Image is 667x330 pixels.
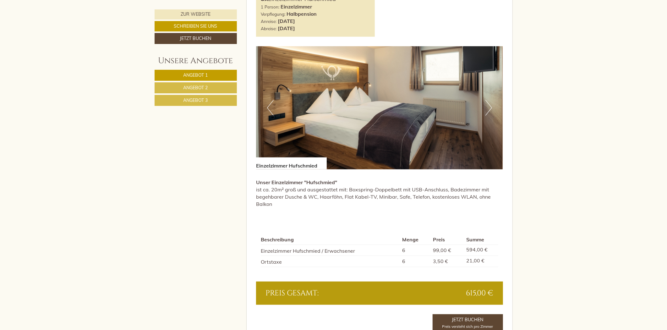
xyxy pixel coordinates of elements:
[278,18,295,24] b: [DATE]
[261,245,400,256] td: Einzelzimmer Hufschmied / Erwachsener
[433,247,451,253] span: 99,00 €
[485,100,492,116] button: Next
[261,11,285,17] small: Verpflegung:
[256,179,337,185] strong: Unser Einzelzimmer "Hufschmied"
[433,258,448,264] span: 3,50 €
[442,324,493,329] span: Preis versteht sich pro Zimmer
[400,245,430,256] td: 6
[287,11,317,17] b: Halbpension
[155,21,237,31] a: Schreiben Sie uns
[183,72,208,78] span: Angebot 1
[464,256,498,267] td: 21,00 €
[155,33,237,44] a: Jetzt buchen
[183,97,208,103] span: Angebot 3
[261,256,400,267] td: Ortstaxe
[281,3,312,10] b: Einzelzimmer
[267,100,274,116] button: Previous
[183,85,208,91] span: Angebot 2
[256,157,327,169] div: Einzelzimmer Hufschmied
[261,235,400,245] th: Beschreibung
[261,288,380,299] div: Preis gesamt:
[261,4,279,9] small: 1 Person:
[278,25,295,31] b: [DATE]
[464,245,498,256] td: 594,00 €
[464,235,498,245] th: Summe
[256,46,503,170] img: image
[400,235,430,245] th: Menge
[155,55,237,67] div: Unsere Angebote
[466,288,494,299] span: 615,00 €
[155,9,237,19] a: Zur Website
[430,235,464,245] th: Preis
[261,26,276,31] small: Abreise:
[261,19,276,24] small: Anreise:
[400,256,430,267] td: 6
[256,179,503,207] p: ist ca. 20m² groß und ausgestattet mit: Boxspring-Doppelbett mit USB-Anschluss, Badezimmer mit be...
